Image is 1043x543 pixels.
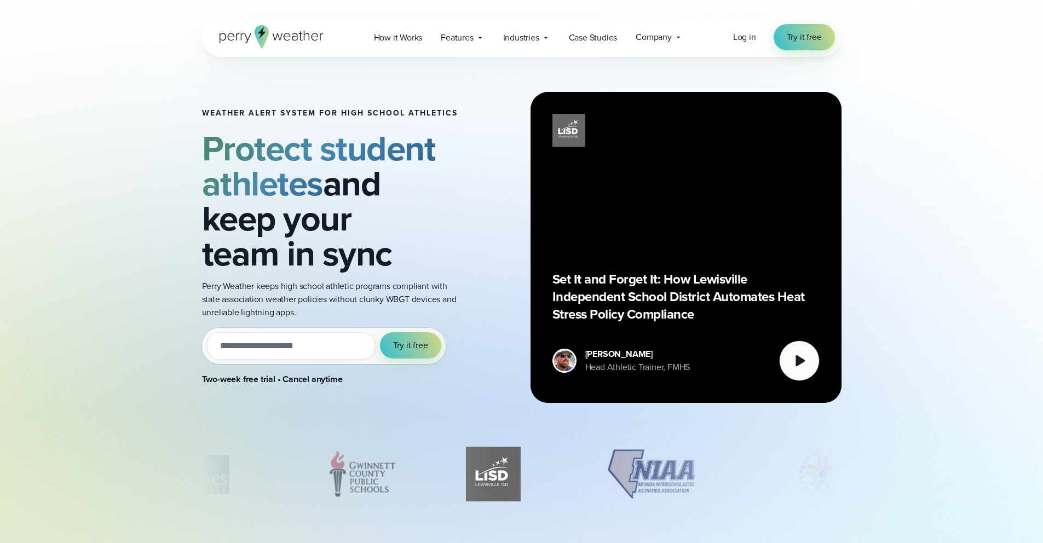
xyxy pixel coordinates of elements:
strong: Protect student athletes [202,123,436,209]
span: Log in [733,31,756,43]
p: Perry Weather keeps high school athletic programs compliant with state association weather polici... [202,280,458,319]
div: 9 of 12 [781,447,866,501]
div: [PERSON_NAME] [585,348,690,361]
div: 5 of 12 [103,447,259,501]
button: Try it free [380,332,441,359]
img: Shawnee-Mission-Public-Schools.svg [781,447,866,501]
img: NIAA-Nevada-Interscholastic-Activities-Association.svg [573,447,729,501]
a: Case Studies [560,26,627,49]
div: Head Athletic Trainer, FMHS [585,361,690,374]
span: Try it free [787,31,822,44]
div: 8 of 12 [573,447,729,501]
img: Gwinnett-County-Public-Schools.svg [312,447,413,501]
span: How it Works [374,31,423,44]
strong: Two-week free trial • Cancel anytime [202,373,343,385]
a: How it Works [365,26,432,49]
div: 6 of 12 [312,447,413,501]
span: Try it free [393,339,428,352]
a: Try it free [774,24,835,50]
h2: and keep your team in sync [202,131,458,271]
h1: Weather Alert System for High School Athletics [202,109,458,118]
span: Case Studies [569,31,618,44]
span: Features [441,31,473,44]
a: Log in [733,31,756,44]
span: Industries [503,31,539,44]
div: slideshow [202,447,842,507]
img: Des-Moines-Public-Schools.svg [103,447,259,501]
p: Set It and Forget It: How Lewisville Independent School District Automates Heat Stress Policy Com... [552,270,820,323]
div: 7 of 12 [466,447,521,501]
span: Company [636,31,672,44]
